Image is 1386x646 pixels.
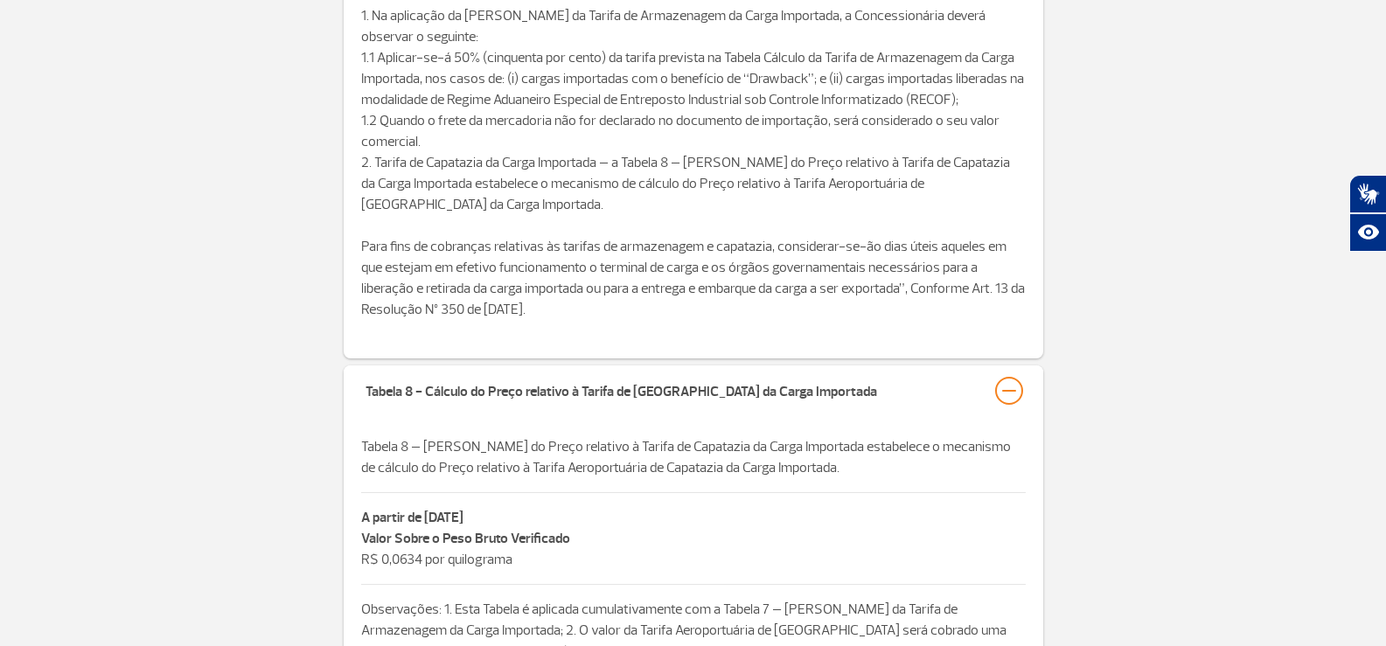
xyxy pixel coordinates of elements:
p: Para fins de cobranças relativas às tarifas de armazenagem e capatazia, considerar-se-ão dias úte... [361,236,1026,341]
button: Abrir recursos assistivos. [1349,213,1386,252]
div: Plugin de acessibilidade da Hand Talk. [1349,175,1386,252]
p: 1. Na aplicação da [PERSON_NAME] da Tarifa de Armazenagem da Carga Importada, a Concessionária de... [361,5,1026,236]
p: Tabela 8 – [PERSON_NAME] do Preço relativo à Tarifa de Capatazia da Carga Importada estabelece o ... [361,436,1026,478]
p: R$ 0,0634 por quilograma [361,528,1026,570]
button: Abrir tradutor de língua de sinais. [1349,175,1386,213]
strong: A partir de [DATE] [361,509,463,526]
button: Tabela 8 - Cálculo do Preço relativo à Tarifa de [GEOGRAPHIC_DATA] da Carga Importada [365,376,1022,406]
div: Tabela 8 - Cálculo do Preço relativo à Tarifa de [GEOGRAPHIC_DATA] da Carga Importada [366,377,877,401]
strong: Valor Sobre o Peso Bruto Verificado [361,530,570,547]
